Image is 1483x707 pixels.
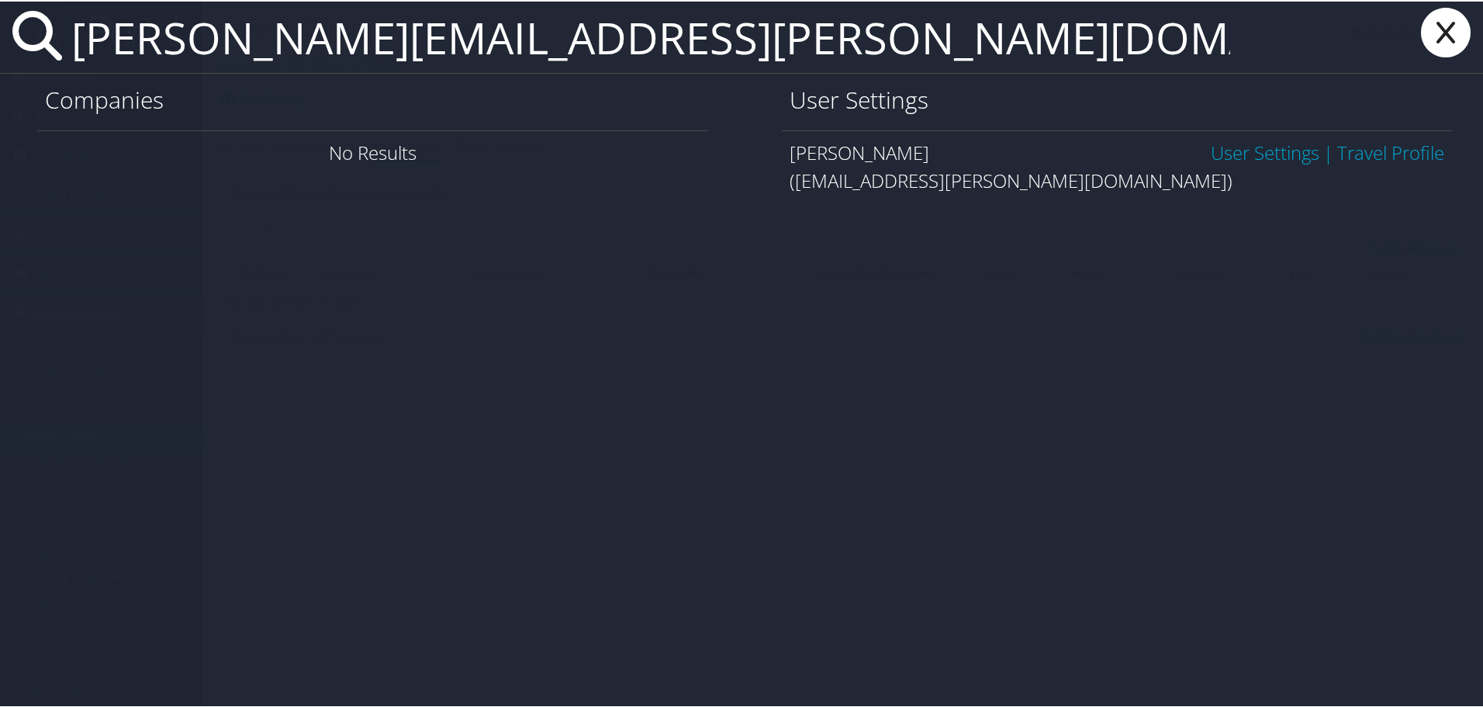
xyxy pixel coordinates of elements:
div: No Results [37,129,707,173]
span: | [1319,138,1337,164]
h1: User Settings [790,82,1444,115]
a: View OBT Profile [1337,138,1444,164]
a: User Settings [1211,138,1319,164]
h1: Companies [45,82,700,115]
div: ([EMAIL_ADDRESS][PERSON_NAME][DOMAIN_NAME]) [790,165,1444,193]
span: [PERSON_NAME] [790,138,929,164]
